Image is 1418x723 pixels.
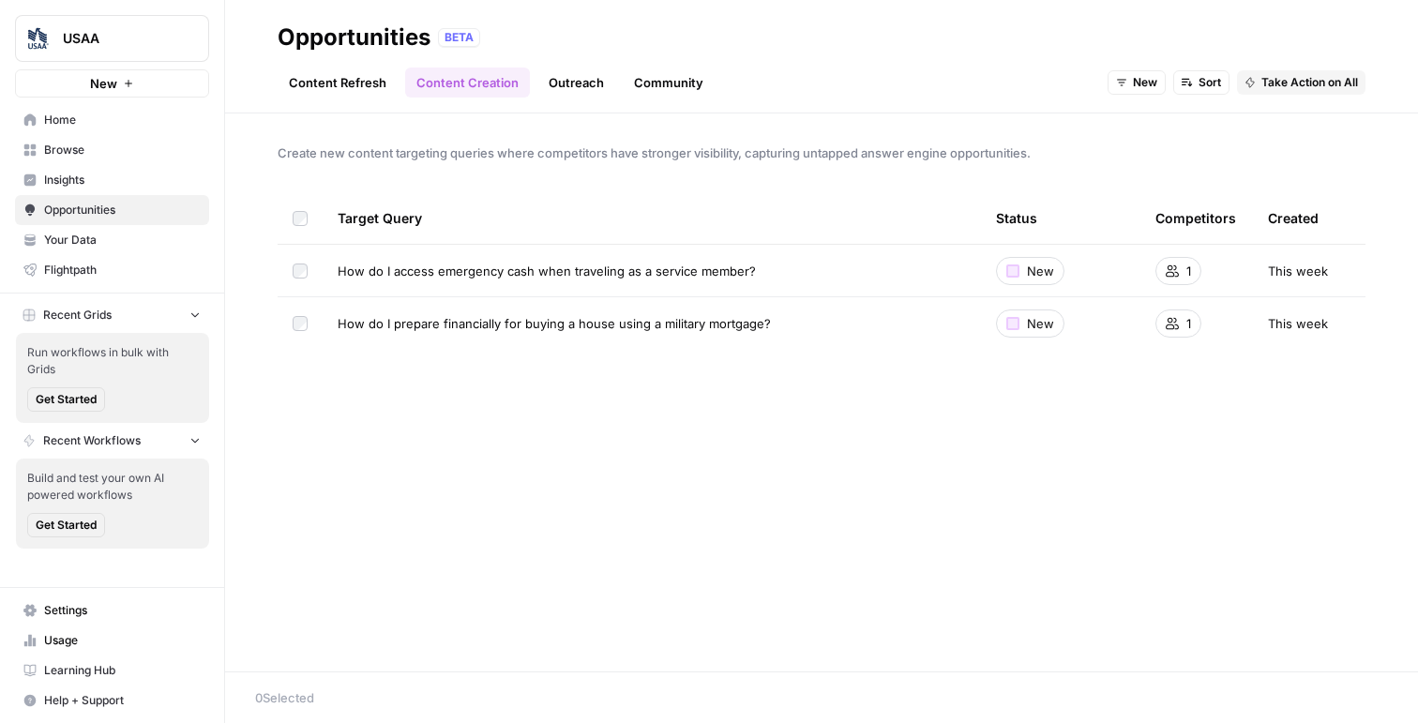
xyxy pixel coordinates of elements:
span: Get Started [36,391,97,408]
span: This week [1268,314,1328,333]
span: New [90,74,117,93]
a: Insights [15,165,209,195]
span: Opportunities [44,202,201,218]
span: New [1133,74,1157,91]
a: Outreach [537,68,615,98]
span: How do I access emergency cash when traveling as a service member? [338,262,756,280]
span: Usage [44,632,201,649]
button: Take Action on All [1237,70,1365,95]
span: Browse [44,142,201,158]
a: Content Creation [405,68,530,98]
span: How do I prepare financially for buying a house using a military mortgage? [338,314,771,333]
span: Take Action on All [1261,74,1358,91]
span: Build and test your own AI powered workflows [27,470,198,504]
button: Recent Workflows [15,427,209,455]
span: Sort [1199,74,1221,91]
a: Opportunities [15,195,209,225]
span: Recent Grids [43,307,112,324]
span: Learning Hub [44,662,201,679]
span: Flightpath [44,262,201,279]
button: Get Started [27,387,105,412]
div: Created [1268,192,1319,244]
span: Help + Support [44,692,201,709]
a: Browse [15,135,209,165]
a: Flightpath [15,255,209,285]
span: Create new content targeting queries where competitors have stronger visibility, capturing untapp... [278,143,1365,162]
a: Learning Hub [15,655,209,685]
div: Target Query [338,192,966,244]
span: Settings [44,602,201,619]
button: Help + Support [15,685,209,715]
div: BETA [438,28,480,47]
span: This week [1268,262,1328,280]
a: Your Data [15,225,209,255]
span: 1 [1186,314,1191,333]
span: Get Started [36,517,97,534]
span: Home [44,112,201,128]
button: New [1108,70,1166,95]
a: Settings [15,595,209,625]
span: Recent Workflows [43,432,141,449]
a: Content Refresh [278,68,398,98]
button: Workspace: USAA [15,15,209,62]
div: Status [996,192,1037,244]
span: New [1027,314,1054,333]
span: USAA [63,29,176,48]
div: Opportunities [278,23,430,53]
span: Insights [44,172,201,188]
span: New [1027,262,1054,280]
img: USAA Logo [22,22,55,55]
a: Community [623,68,715,98]
button: New [15,69,209,98]
span: 1 [1186,262,1191,280]
button: Recent Grids [15,301,209,329]
button: Sort [1173,70,1229,95]
a: Home [15,105,209,135]
a: Usage [15,625,209,655]
span: Run workflows in bulk with Grids [27,344,198,378]
span: Your Data [44,232,201,249]
div: 0 Selected [255,688,1388,707]
button: Get Started [27,513,105,537]
div: Competitors [1155,192,1236,244]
